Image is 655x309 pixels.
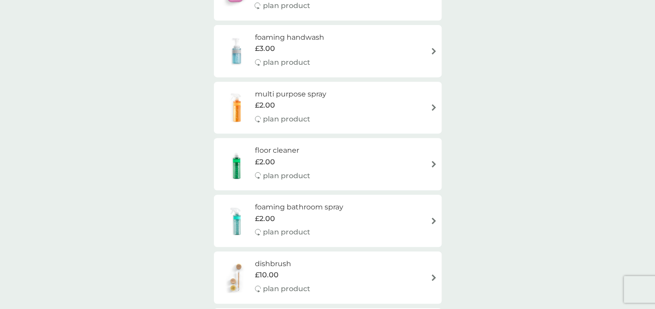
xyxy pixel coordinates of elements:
[263,283,310,295] p: plan product
[255,213,275,225] span: £2.00
[430,274,437,281] img: arrow right
[255,258,310,270] h6: dishbrush
[255,43,275,54] span: £3.00
[430,217,437,224] img: arrow right
[218,92,255,123] img: multi purpose spray
[263,170,310,182] p: plan product
[263,113,310,125] p: plan product
[430,104,437,111] img: arrow right
[263,226,310,238] p: plan product
[255,88,326,100] h6: multi purpose spray
[218,205,255,237] img: foaming bathroom spray
[218,35,255,67] img: foaming handwash
[430,48,437,54] img: arrow right
[430,161,437,167] img: arrow right
[255,156,275,168] span: £2.00
[255,32,324,43] h6: foaming handwash
[255,269,279,281] span: £10.00
[218,262,255,293] img: dishbrush
[218,149,255,180] img: floor cleaner
[263,57,310,68] p: plan product
[255,100,275,111] span: £2.00
[255,145,310,156] h6: floor cleaner
[255,201,343,213] h6: foaming bathroom spray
